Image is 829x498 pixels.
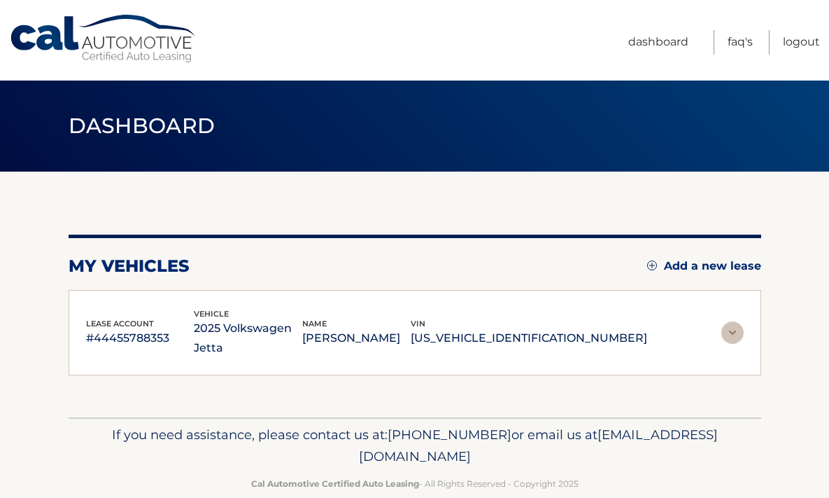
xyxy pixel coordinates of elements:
span: [PHONE_NUMBER] [388,427,511,443]
p: If you need assistance, please contact us at: or email us at [78,424,752,469]
a: Cal Automotive [9,14,198,64]
p: [PERSON_NAME] [302,328,411,348]
img: accordion-rest.svg [721,321,744,344]
p: #44455788353 [86,328,194,348]
span: vehicle [194,309,229,319]
span: lease account [86,319,154,328]
span: name [302,319,327,328]
span: vin [411,319,425,328]
h2: my vehicles [69,256,190,277]
span: Dashboard [69,113,215,139]
a: Dashboard [628,30,688,55]
a: Logout [783,30,820,55]
p: [US_VEHICLE_IDENTIFICATION_NUMBER] [411,328,647,348]
p: 2025 Volkswagen Jetta [194,319,302,358]
strong: Cal Automotive Certified Auto Leasing [251,478,419,489]
a: Add a new lease [647,259,761,273]
p: - All Rights Reserved - Copyright 2025 [78,476,752,491]
img: add.svg [647,261,657,270]
a: FAQ's [728,30,753,55]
